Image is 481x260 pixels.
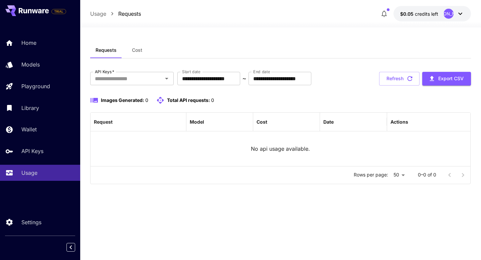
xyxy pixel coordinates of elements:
[21,218,41,226] p: Settings
[52,9,66,14] span: TRIAL
[90,10,106,18] a: Usage
[253,69,270,75] label: End date
[390,119,408,125] div: Actions
[162,74,171,83] button: Open
[190,119,204,125] div: Model
[94,119,113,125] div: Request
[145,97,148,103] span: 0
[51,7,66,15] span: Add your payment card to enable full platform functionality.
[251,145,310,153] p: No api usage available.
[182,69,200,75] label: Start date
[400,10,438,17] div: $0.05
[393,6,471,21] button: $0.05[PERSON_NAME]
[243,75,246,83] p: ~
[323,119,334,125] div: Date
[379,72,420,86] button: Refresh
[418,171,436,178] p: 0–0 of 0
[167,97,210,103] span: Total API requests:
[21,104,39,112] p: Library
[400,11,415,17] span: $0.05
[90,10,141,18] nav: breadcrumb
[132,47,142,53] span: Cost
[21,82,50,90] p: Playground
[391,170,407,180] div: 50
[101,97,144,103] span: Images Generated:
[96,47,117,53] span: Requests
[71,241,80,253] div: Collapse sidebar
[21,147,43,155] p: API Keys
[21,169,37,177] p: Usage
[21,39,36,47] p: Home
[444,9,454,19] div: [PERSON_NAME]
[257,119,267,125] div: Cost
[415,11,438,17] span: credits left
[95,69,114,75] label: API Keys
[422,72,471,86] button: Export CSV
[118,10,141,18] a: Requests
[21,60,40,69] p: Models
[21,125,37,133] p: Wallet
[211,97,214,103] span: 0
[66,243,75,252] button: Collapse sidebar
[354,171,388,178] p: Rows per page:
